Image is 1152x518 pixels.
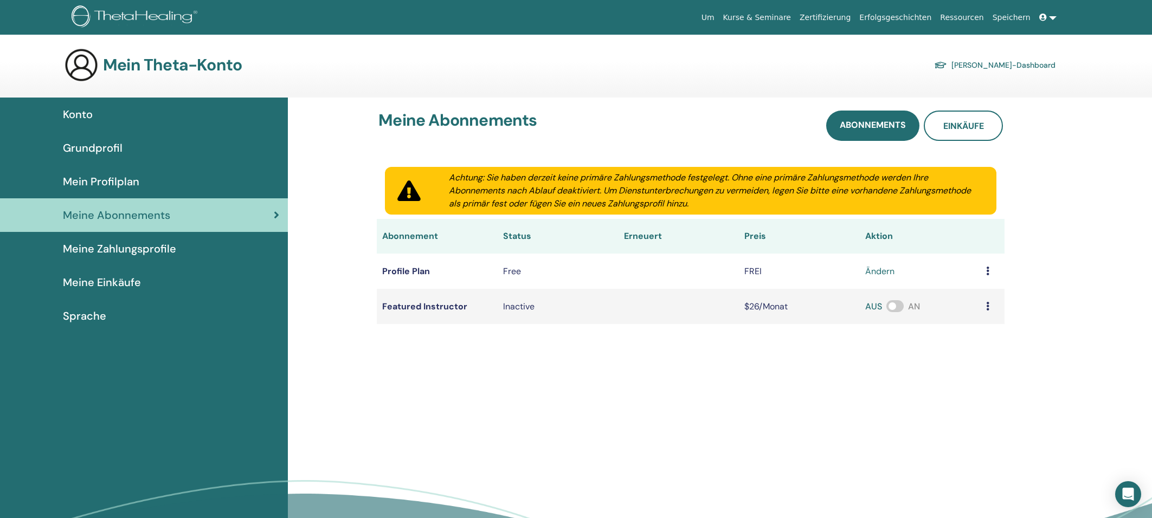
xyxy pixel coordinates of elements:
th: Aktion [860,219,981,254]
a: Um [697,8,719,28]
a: Einkäufe [924,111,1003,141]
a: Zertifizierung [795,8,855,28]
img: logo.png [72,5,201,30]
span: Meine Einkäufe [63,274,141,290]
div: Open Intercom Messenger [1115,481,1141,507]
a: ändern [865,265,894,278]
span: Sprache [63,308,106,324]
span: AN [908,301,920,312]
th: Preis [739,219,860,254]
a: Erfolgsgeschichten [855,8,936,28]
a: Ressourcen [936,8,988,28]
span: AUS [865,301,882,312]
span: Abonnements [840,119,906,131]
h3: Meine Abonnements [378,111,537,137]
span: $26/Monat [744,301,788,312]
th: Erneuert [619,219,739,254]
a: [PERSON_NAME]-Dashboard [934,57,1056,73]
a: Speichern [988,8,1035,28]
span: Meine Abonnements [63,207,170,223]
span: Mein Profilplan [63,173,139,190]
span: Grundprofil [63,140,123,156]
span: Konto [63,106,93,122]
span: Meine Zahlungsprofile [63,241,176,257]
th: Abonnement [377,219,498,254]
div: Inactive [503,300,613,313]
div: Free [503,265,613,278]
div: Achtung: Sie haben derzeit keine primäre Zahlungsmethode festgelegt. Ohne eine primäre Zahlungsme... [436,171,996,210]
td: Featured Instructor [377,289,498,324]
img: graduation-cap.svg [934,61,947,70]
h3: Mein Theta-Konto [103,55,242,75]
a: Abonnements [826,111,919,141]
a: Kurse & Seminare [719,8,795,28]
td: Profile Plan [377,254,498,289]
th: Status [498,219,619,254]
img: generic-user-icon.jpg [64,48,99,82]
span: FREI [744,266,762,277]
span: Einkäufe [943,120,984,132]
